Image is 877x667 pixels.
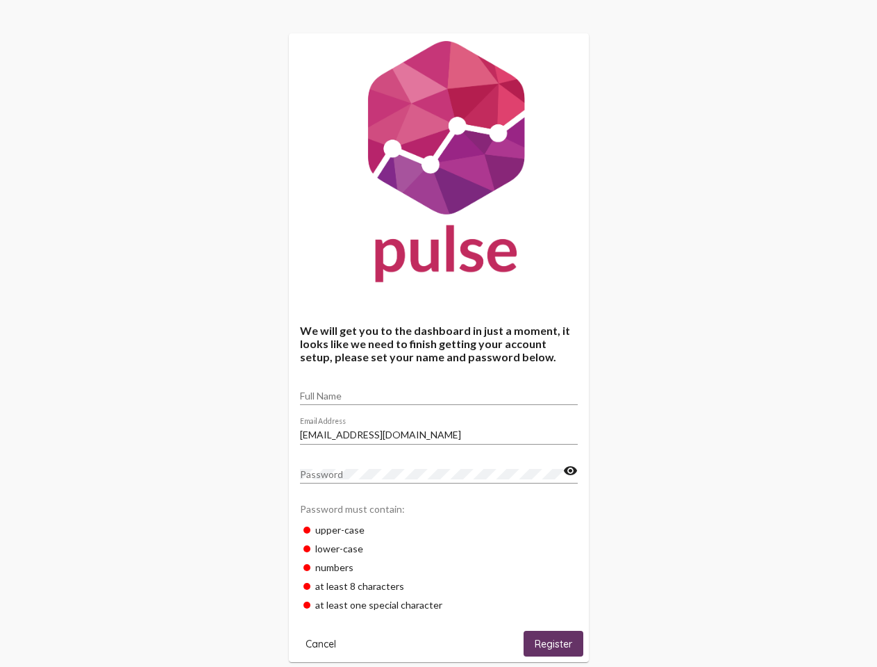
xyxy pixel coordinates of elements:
[524,631,583,657] button: Register
[535,638,572,650] span: Register
[300,558,578,577] div: numbers
[306,638,336,650] span: Cancel
[300,539,578,558] div: lower-case
[294,631,347,657] button: Cancel
[300,496,578,520] div: Password must contain:
[300,520,578,539] div: upper-case
[300,577,578,595] div: at least 8 characters
[289,33,589,296] img: Pulse For Good Logo
[563,463,578,479] mat-icon: visibility
[300,595,578,614] div: at least one special character
[300,324,578,363] h4: We will get you to the dashboard in just a moment, it looks like we need to finish getting your a...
